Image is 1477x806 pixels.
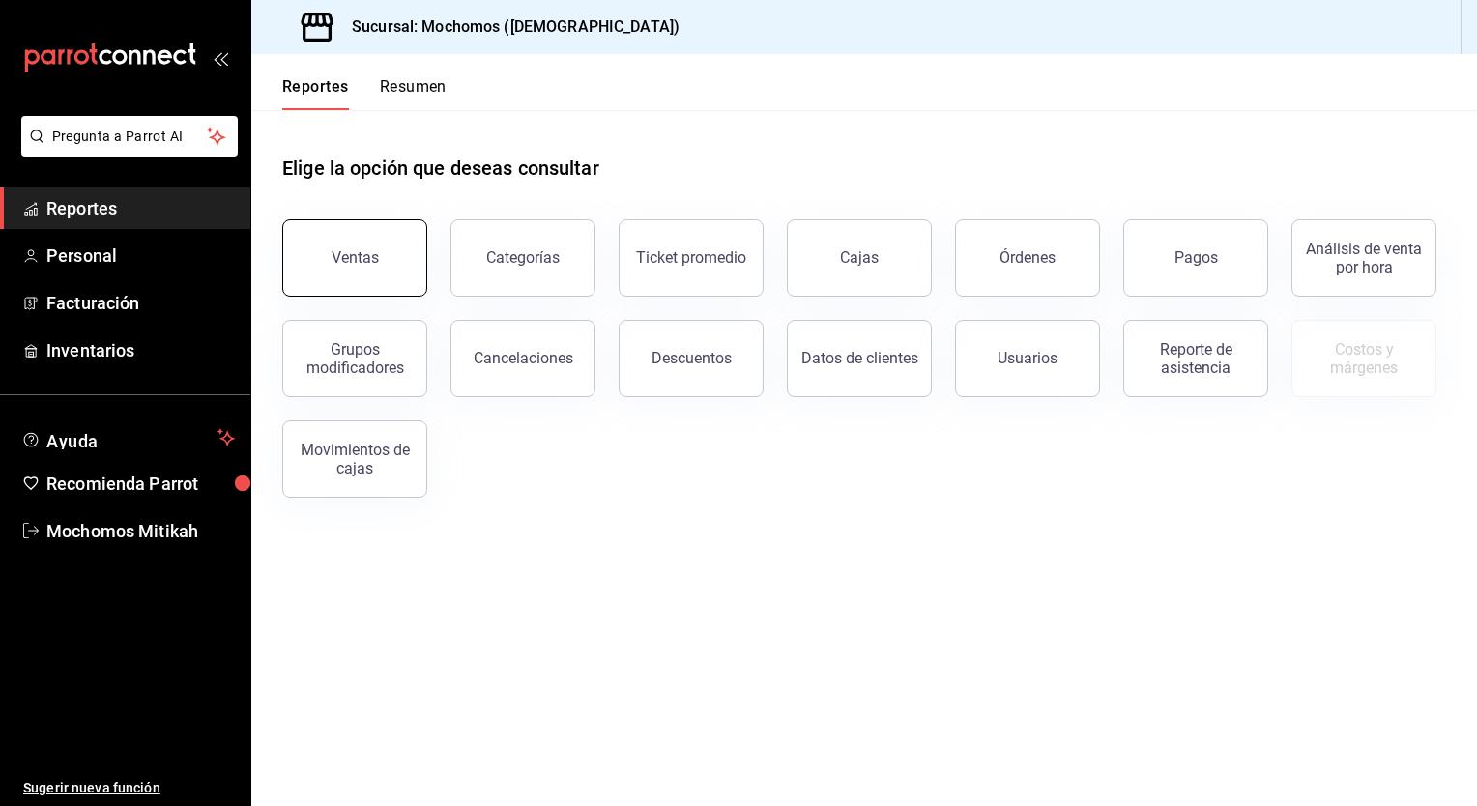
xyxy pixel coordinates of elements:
[46,518,235,544] span: Mochomos Mitikah
[1291,320,1436,397] button: Contrata inventarios para ver este reporte
[652,349,732,367] div: Descuentos
[1174,248,1218,267] div: Pagos
[282,219,427,297] button: Ventas
[46,337,235,363] span: Inventarios
[619,320,764,397] button: Descuentos
[14,140,238,160] a: Pregunta a Parrot AI
[450,320,595,397] button: Cancelaciones
[474,349,573,367] div: Cancelaciones
[23,778,235,798] span: Sugerir nueva función
[486,248,560,267] div: Categorías
[336,15,680,39] h3: Sucursal: Mochomos ([DEMOGRAPHIC_DATA])
[787,219,932,297] button: Cajas
[1304,240,1424,276] div: Análisis de venta por hora
[46,195,235,221] span: Reportes
[955,320,1100,397] button: Usuarios
[998,349,1057,367] div: Usuarios
[295,441,415,477] div: Movimientos de cajas
[1136,340,1256,377] div: Reporte de asistencia
[282,420,427,498] button: Movimientos de cajas
[787,320,932,397] button: Datos de clientes
[619,219,764,297] button: Ticket promedio
[801,349,918,367] div: Datos de clientes
[999,248,1056,267] div: Órdenes
[450,219,595,297] button: Categorías
[1123,219,1268,297] button: Pagos
[332,248,379,267] div: Ventas
[46,290,235,316] span: Facturación
[1123,320,1268,397] button: Reporte de asistencia
[840,248,879,267] div: Cajas
[46,243,235,269] span: Personal
[1291,219,1436,297] button: Análisis de venta por hora
[282,154,599,183] h1: Elige la opción que deseas consultar
[282,77,447,110] div: navigation tabs
[282,320,427,397] button: Grupos modificadores
[52,127,208,147] span: Pregunta a Parrot AI
[213,50,228,66] button: open_drawer_menu
[282,77,349,110] button: Reportes
[21,116,238,157] button: Pregunta a Parrot AI
[1304,340,1424,377] div: Costos y márgenes
[636,248,746,267] div: Ticket promedio
[380,77,447,110] button: Resumen
[295,340,415,377] div: Grupos modificadores
[955,219,1100,297] button: Órdenes
[46,426,210,449] span: Ayuda
[46,471,235,497] span: Recomienda Parrot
